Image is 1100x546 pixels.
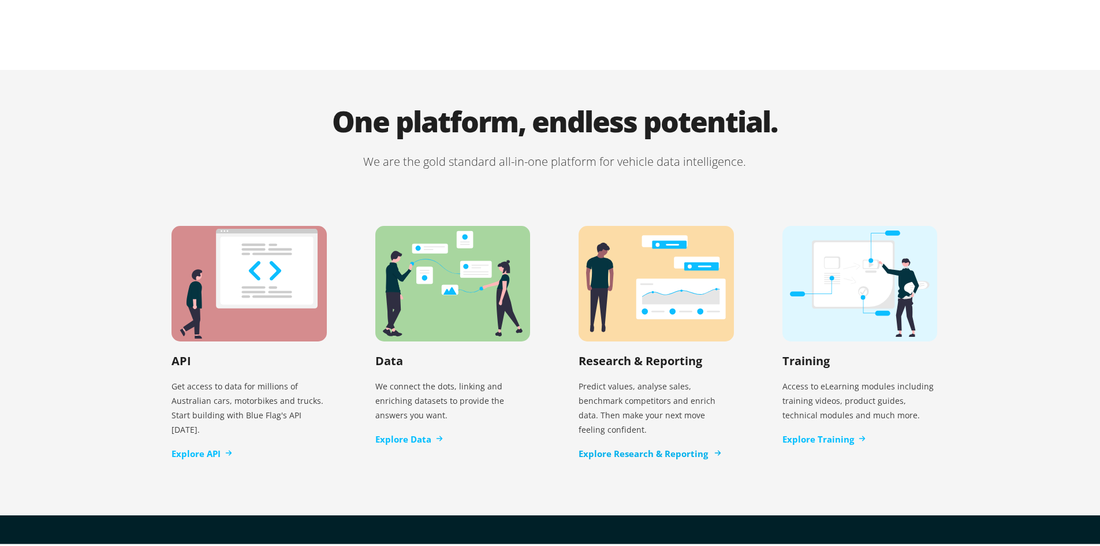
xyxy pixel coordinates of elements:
[171,351,191,366] h2: API
[147,105,961,151] h1: One platform, endless potential.
[782,351,830,366] h2: Training
[579,445,719,458] a: Explore Research & Reporting
[579,351,702,366] h2: Research & Reporting
[171,372,327,439] p: Get access to data for millions of Australian cars, motorbikes and trucks. Start building with Bl...
[782,372,938,425] p: Access to eLearning modules including training videos, product guides, technical modules and much...
[147,151,961,168] p: We are the gold standard all-in-one platform for vehicle data intelligence.
[375,351,403,366] h2: Data
[375,372,531,425] p: We connect the dots, linking and enriching datasets to provide the answers you want.
[375,430,443,444] a: Explore Data
[171,445,232,458] a: Explore API
[782,430,866,444] a: Explore Training
[579,372,734,439] p: Predict values, analyse sales, benchmark competitors and enrich data. Then make your next move fe...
